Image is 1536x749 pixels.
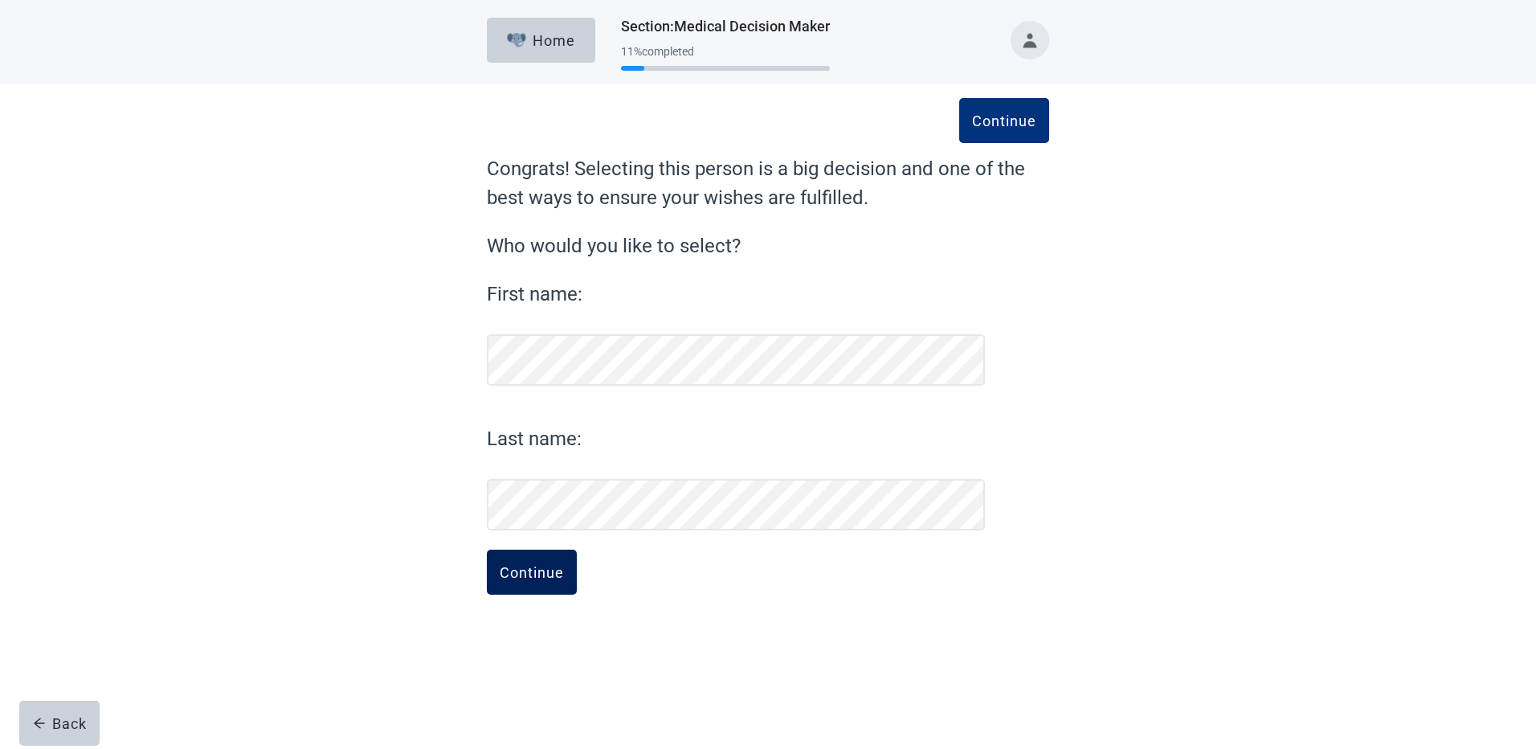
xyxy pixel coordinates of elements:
button: Toggle account menu [1011,21,1049,59]
div: Progress section [621,39,830,78]
div: Back [33,715,87,731]
div: Home [507,32,576,48]
button: Continue [487,550,577,595]
div: Continue [972,113,1036,129]
span: arrow-left [33,717,46,730]
button: Continue [959,98,1049,143]
label: Last name: [487,424,985,453]
div: 11 % completed [621,45,830,58]
label: Who would you like to select? [487,231,1049,260]
img: Elephant [507,33,527,47]
h1: Section : Medical Decision Maker [621,15,830,38]
div: Continue [500,564,564,580]
button: arrow-leftBack [19,701,100,746]
label: First name: [487,280,985,309]
button: ElephantHome [487,18,595,63]
label: Congrats! Selecting this person is a big decision and one of the best ways to ensure your wishes ... [487,154,1049,212]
